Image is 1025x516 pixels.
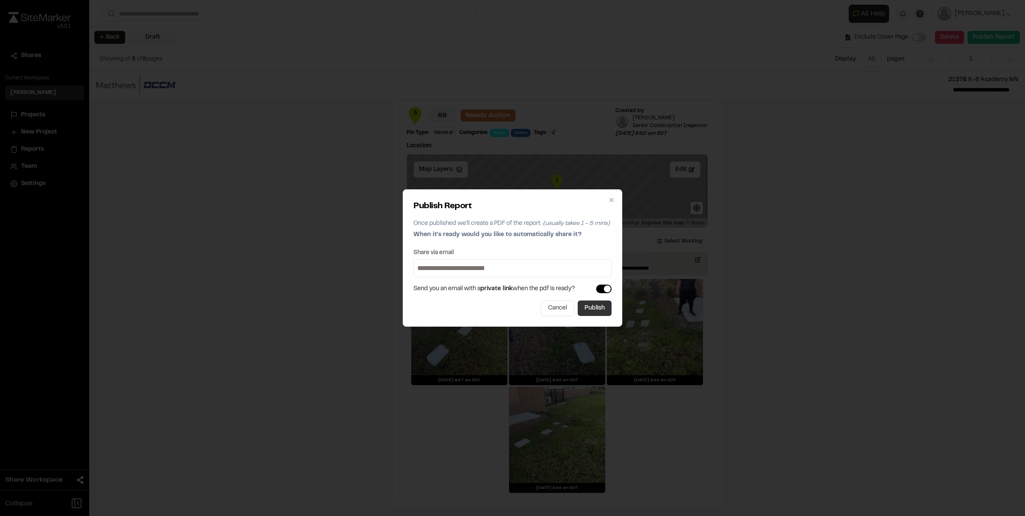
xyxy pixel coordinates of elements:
[413,232,582,237] span: When it's ready would you like to automatically share it?
[413,200,612,213] h2: Publish Report
[413,219,612,228] p: Once published we'll create a PDF of the report.
[541,300,574,316] button: Cancel
[578,300,612,316] button: Publish
[480,286,512,291] span: private link
[413,250,454,256] label: Share via email
[413,284,575,294] span: Send you an email with a when the pdf is ready?
[543,221,610,226] span: (usually takes 1 - 5 mins)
